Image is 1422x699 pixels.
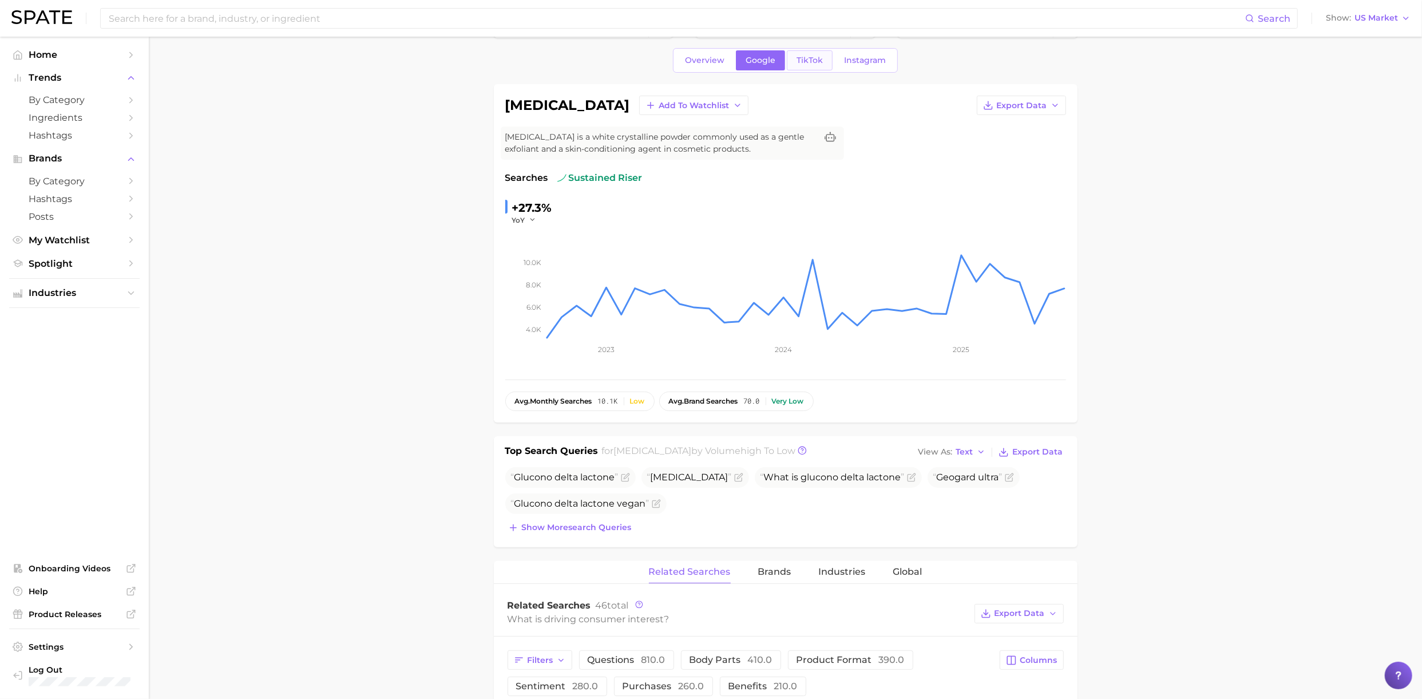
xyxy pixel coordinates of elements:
[1000,650,1063,670] button: Columns
[601,444,795,460] h2: for by Volume
[29,609,120,619] span: Product Releases
[844,56,886,65] span: Instagram
[522,523,632,532] span: Show more search queries
[9,109,140,127] a: Ingredients
[734,473,743,482] button: Flag as miscategorized or irrelevant
[775,345,792,354] tspan: 2024
[511,472,619,483] span: Glucono delta lactone
[893,567,922,577] span: Global
[526,281,541,289] tspan: 8.0k
[9,606,140,623] a: Product Releases
[995,609,1045,618] span: Export Data
[9,638,140,655] a: Settings
[977,96,1066,115] button: Export Data
[9,583,140,600] a: Help
[505,520,635,536] button: Show moresearch queries
[797,654,905,665] span: product format
[505,444,599,460] h1: Top Search Queries
[669,397,738,405] span: brand searches
[997,101,1047,110] span: Export Data
[29,193,120,204] span: Hashtags
[641,654,666,665] span: 810.0
[512,199,552,217] div: +27.3%
[659,392,814,411] button: avg.brand searches70.0Very low
[508,611,969,627] div: What is driving consumer interest?
[29,94,120,105] span: by Category
[787,50,833,70] a: TikTok
[728,681,798,692] span: benefits
[834,50,896,70] a: Instagram
[651,472,728,483] span: [MEDICAL_DATA]
[630,397,645,405] div: Low
[916,445,989,460] button: View AsText
[515,397,592,405] span: monthly searches
[9,255,140,273] a: Spotlight
[9,190,140,208] a: Hashtags
[9,560,140,577] a: Onboarding Videos
[639,96,748,115] button: Add to Watchlist
[760,472,905,483] span: What is glucono delta lactone
[1005,473,1014,482] button: Flag as miscategorized or irrelevant
[621,473,630,482] button: Flag as miscategorized or irrelevant
[515,397,530,405] abbr: average
[879,654,905,665] span: 390.0
[918,449,953,455] span: View As
[29,176,120,187] span: by Category
[508,600,591,611] span: Related Searches
[772,397,804,405] div: Very low
[29,665,130,675] span: Log Out
[613,445,691,456] span: [MEDICAL_DATA]
[736,50,785,70] a: Google
[819,567,866,577] span: Industries
[797,56,823,65] span: TikTok
[29,258,120,269] span: Spotlight
[516,681,599,692] span: sentiment
[675,50,734,70] a: Overview
[524,258,541,267] tspan: 10.0k
[9,231,140,249] a: My Watchlist
[526,303,541,311] tspan: 6.0k
[511,498,649,509] span: Glucono delta lactone vegan
[9,172,140,190] a: by Category
[9,150,140,167] button: Brands
[9,46,140,64] a: Home
[512,215,525,225] span: YoY
[669,397,684,405] abbr: average
[744,397,760,405] span: 70.0
[11,10,72,24] img: SPATE
[907,473,916,482] button: Flag as miscategorized or irrelevant
[596,600,629,611] span: total
[690,654,773,665] span: body parts
[598,345,615,354] tspan: 2023
[505,171,548,185] span: Searches
[29,130,120,141] span: Hashtags
[573,681,599,692] span: 280.0
[1020,655,1057,665] span: Columns
[508,650,572,670] button: Filters
[1326,15,1351,21] span: Show
[29,642,120,652] span: Settings
[598,397,618,405] span: 10.1k
[956,449,973,455] span: Text
[505,98,630,112] h1: [MEDICAL_DATA]
[9,661,140,690] a: Log out. Currently logged in with e-mail nikita@beachhousegrp.com.
[505,131,817,155] span: [MEDICAL_DATA] is a white crystalline powder commonly used as a gentle exfoliant and a skin-condi...
[623,681,704,692] span: purchases
[29,153,120,164] span: Brands
[1323,11,1413,26] button: ShowUS Market
[748,654,773,665] span: 410.0
[758,567,791,577] span: Brands
[512,215,537,225] button: YoY
[29,211,120,222] span: Posts
[557,171,643,185] span: sustained riser
[685,56,724,65] span: Overview
[953,345,969,354] tspan: 2025
[557,173,567,183] img: sustained riser
[29,49,120,60] span: Home
[9,285,140,302] button: Industries
[29,586,120,597] span: Help
[505,392,655,411] button: avg.monthly searches10.1kLow
[526,325,541,333] tspan: 4.0k
[1354,15,1398,21] span: US Market
[9,69,140,86] button: Trends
